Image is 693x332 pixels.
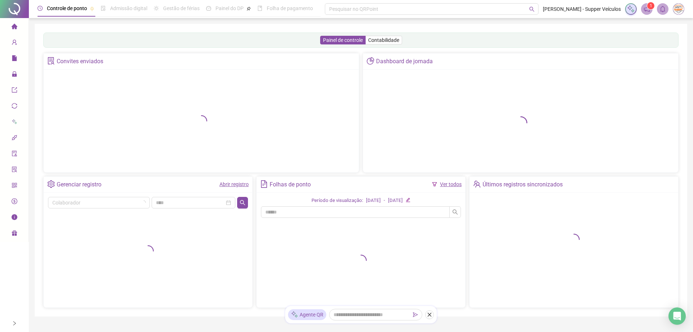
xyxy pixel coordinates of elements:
[47,180,55,188] span: setting
[140,243,156,259] span: loading
[12,163,17,178] span: solution
[413,312,418,317] span: send
[141,200,147,206] span: loading
[240,200,245,206] span: search
[311,197,363,204] div: Período de visualização:
[512,114,529,131] span: loading
[206,6,211,11] span: dashboard
[627,5,635,13] img: sparkle-icon.fc2bf0ac1784a2077858766a79e2daf3.svg
[257,6,262,11] span: book
[12,84,17,98] span: export
[57,178,101,191] div: Gerenciar registro
[368,37,399,43] span: Contabilidade
[12,211,17,225] span: info-circle
[406,198,410,202] span: edit
[247,7,251,11] span: pushpin
[543,5,621,13] span: [PERSON_NAME] - Supper Veículos
[163,5,200,11] span: Gestão de férias
[668,307,686,325] div: Open Intercom Messenger
[47,5,87,11] span: Controle de ponto
[673,4,684,14] img: 87895
[432,182,437,187] span: filter
[193,113,209,128] span: loading
[12,20,17,35] span: home
[12,131,17,146] span: api
[388,197,403,204] div: [DATE]
[90,7,94,11] span: pushpin
[12,68,17,82] span: lock
[215,5,244,11] span: Painel do DP
[12,321,17,326] span: right
[267,5,313,11] span: Folha de pagamento
[291,311,298,319] img: sparkle-icon.fc2bf0ac1784a2077858766a79e2daf3.svg
[647,2,654,9] sup: 1
[260,180,268,188] span: file-text
[12,52,17,66] span: file
[384,197,385,204] div: -
[38,6,43,11] span: clock-circle
[376,55,433,68] div: Dashboard de jornada
[101,6,106,11] span: file-done
[12,100,17,114] span: sync
[366,197,381,204] div: [DATE]
[154,6,159,11] span: sun
[12,36,17,51] span: user-add
[270,178,311,191] div: Folhas de ponto
[12,195,17,210] span: dollar
[566,232,581,247] span: loading
[367,57,374,65] span: pie-chart
[452,209,458,215] span: search
[12,147,17,162] span: audit
[529,7,535,12] span: search
[110,5,147,11] span: Admissão digital
[12,227,17,241] span: gift
[427,312,432,317] span: close
[219,181,249,187] a: Abrir registro
[659,6,666,12] span: bell
[650,3,652,8] span: 1
[440,181,462,187] a: Ver todos
[323,37,363,43] span: Painel de controle
[288,309,326,320] div: Agente QR
[473,180,481,188] span: team
[644,6,650,12] span: notification
[57,55,103,68] div: Convites enviados
[47,57,55,65] span: solution
[483,178,563,191] div: Últimos registros sincronizados
[12,179,17,194] span: qrcode
[353,253,369,268] span: loading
